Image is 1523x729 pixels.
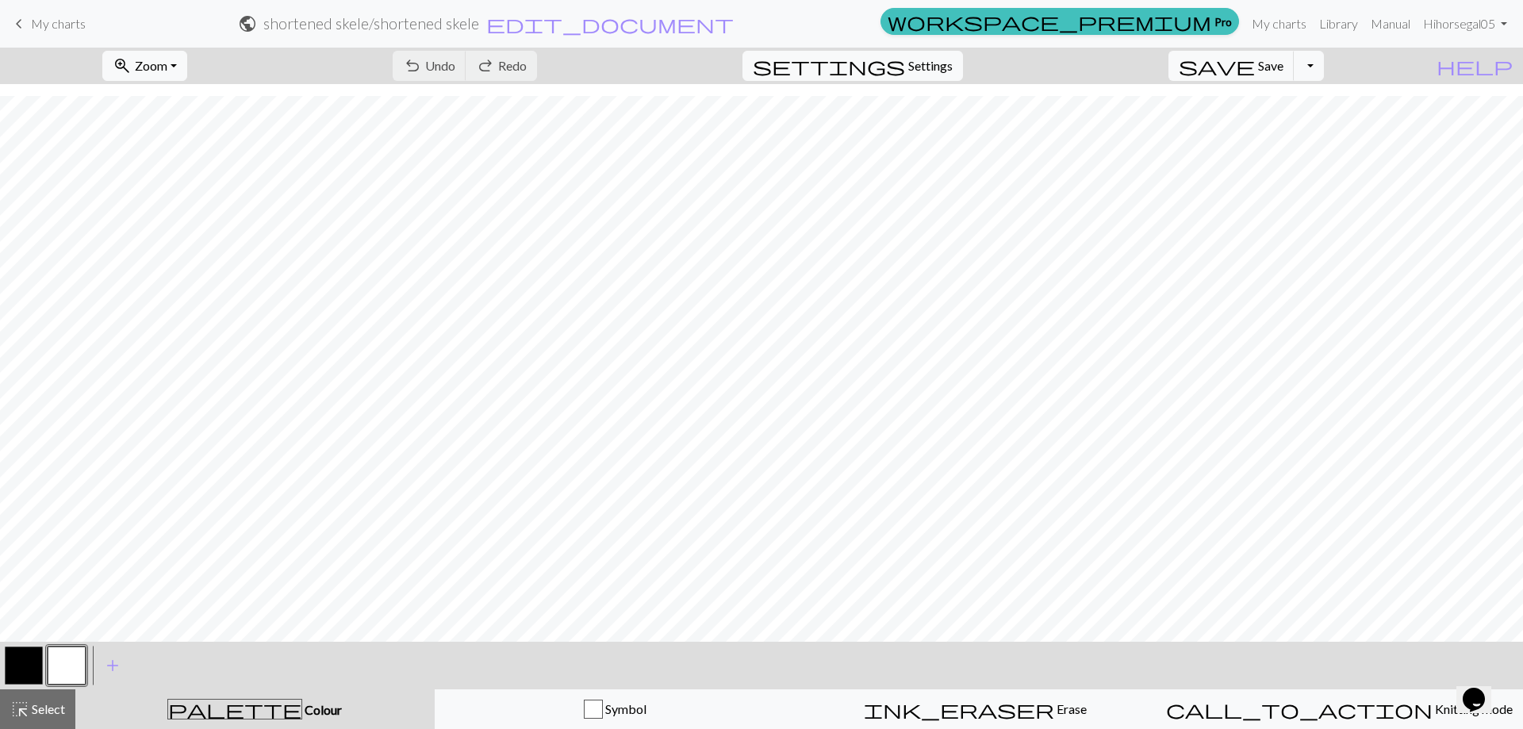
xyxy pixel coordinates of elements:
[102,51,187,81] button: Zoom
[908,56,953,75] span: Settings
[135,58,167,73] span: Zoom
[888,10,1211,33] span: workspace_premium
[603,701,646,716] span: Symbol
[753,55,905,77] span: settings
[1179,55,1255,77] span: save
[10,13,29,35] span: keyboard_arrow_left
[1456,666,1507,713] iframe: chat widget
[75,689,435,729] button: Colour
[238,13,257,35] span: public
[10,10,86,37] a: My charts
[1168,51,1295,81] button: Save
[1258,58,1283,73] span: Save
[435,689,796,729] button: Symbol
[31,16,86,31] span: My charts
[113,55,132,77] span: zoom_in
[168,698,301,720] span: palette
[1433,701,1513,716] span: Knitting mode
[795,689,1156,729] button: Erase
[103,654,122,677] span: add
[864,698,1054,720] span: ink_eraser
[1313,8,1364,40] a: Library
[302,702,342,717] span: Colour
[1437,55,1513,77] span: help
[1417,8,1513,40] a: Hihorsegal05
[1245,8,1313,40] a: My charts
[263,14,479,33] h2: shortened skele / shortened skele
[742,51,963,81] button: SettingsSettings
[29,701,65,716] span: Select
[10,698,29,720] span: highlight_alt
[486,13,734,35] span: edit_document
[1156,689,1523,729] button: Knitting mode
[1054,701,1087,716] span: Erase
[1364,8,1417,40] a: Manual
[753,56,905,75] i: Settings
[880,8,1239,35] a: Pro
[1166,698,1433,720] span: call_to_action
